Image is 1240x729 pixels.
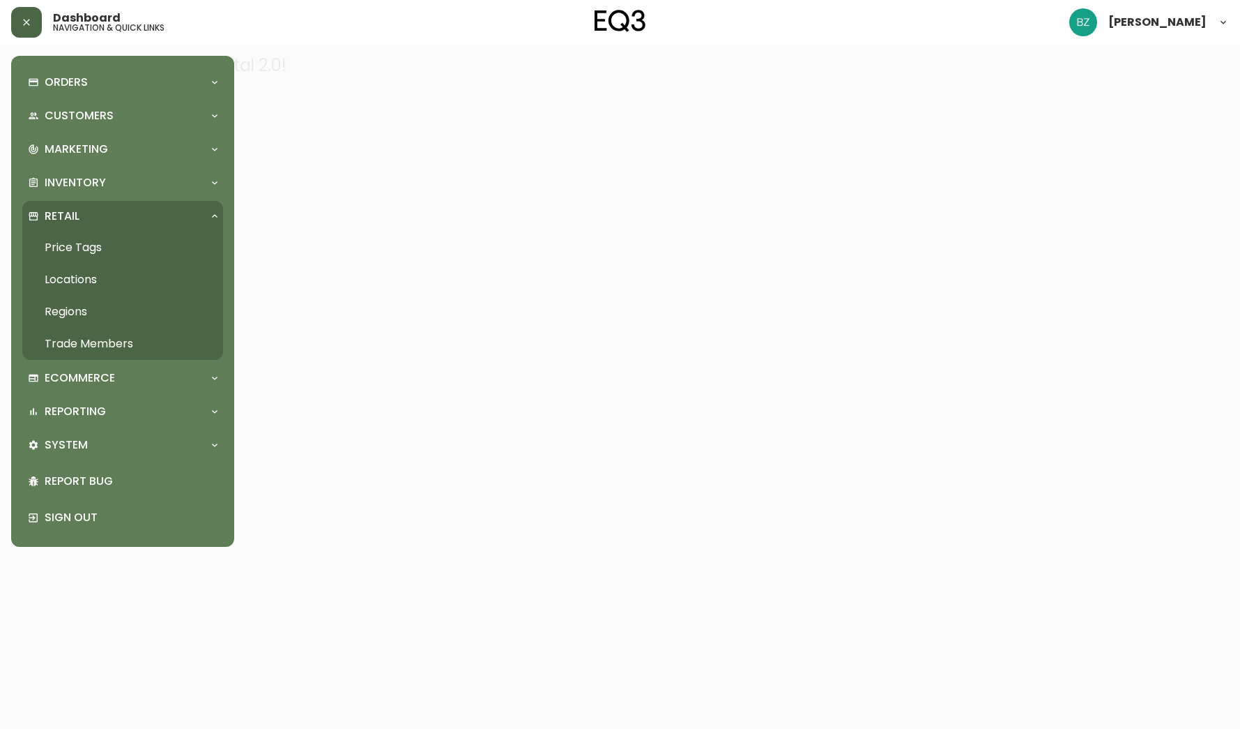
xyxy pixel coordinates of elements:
[45,474,217,489] p: Report Bug
[22,264,223,296] a: Locations
[45,209,79,224] p: Retail
[45,175,106,190] p: Inventory
[22,134,223,165] div: Marketing
[22,328,223,360] a: Trade Members
[45,437,88,453] p: System
[53,13,121,24] span: Dashboard
[22,463,223,499] div: Report Bug
[45,108,114,123] p: Customers
[22,67,223,98] div: Orders
[22,100,223,131] div: Customers
[53,24,164,32] h5: navigation & quick links
[22,430,223,460] div: System
[1069,8,1097,36] img: 603957c962080f772e6770b96f84fb5c
[22,232,223,264] a: Price Tags
[22,363,223,393] div: Ecommerce
[45,510,217,525] p: Sign Out
[22,296,223,328] a: Regions
[45,142,108,157] p: Marketing
[22,396,223,427] div: Reporting
[45,370,115,386] p: Ecommerce
[22,499,223,536] div: Sign Out
[45,75,88,90] p: Orders
[22,201,223,232] div: Retail
[595,10,646,32] img: logo
[1108,17,1207,28] span: [PERSON_NAME]
[45,404,106,419] p: Reporting
[22,167,223,198] div: Inventory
